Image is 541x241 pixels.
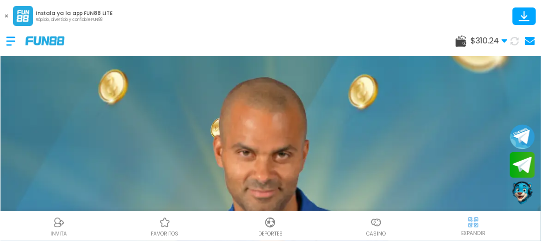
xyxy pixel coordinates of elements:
[510,152,535,178] button: Join telegram
[323,215,429,238] a: CasinoCasinoCasino
[370,217,382,229] img: Casino
[36,17,112,23] p: Rápido, divertido y confiable FUN88
[461,230,486,237] p: EXPANDIR
[53,217,65,229] img: Referral
[50,230,67,238] p: INVITA
[6,215,112,238] a: ReferralReferralINVITA
[471,35,508,47] span: $ 310.24
[25,36,64,45] img: Company Logo
[159,217,171,229] img: Casino Favoritos
[13,6,33,26] img: App Logo
[367,230,386,238] p: Casino
[36,9,112,17] p: Instala ya la app FUN88 LITE
[467,216,480,229] img: hide
[218,215,324,238] a: DeportesDeportesDeportes
[510,124,535,150] button: Join telegram channel
[510,180,535,206] button: Contact customer service
[112,215,218,238] a: Casino FavoritosCasino Favoritosfavoritos
[264,217,276,229] img: Deportes
[151,230,178,238] p: favoritos
[258,230,283,238] p: Deportes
